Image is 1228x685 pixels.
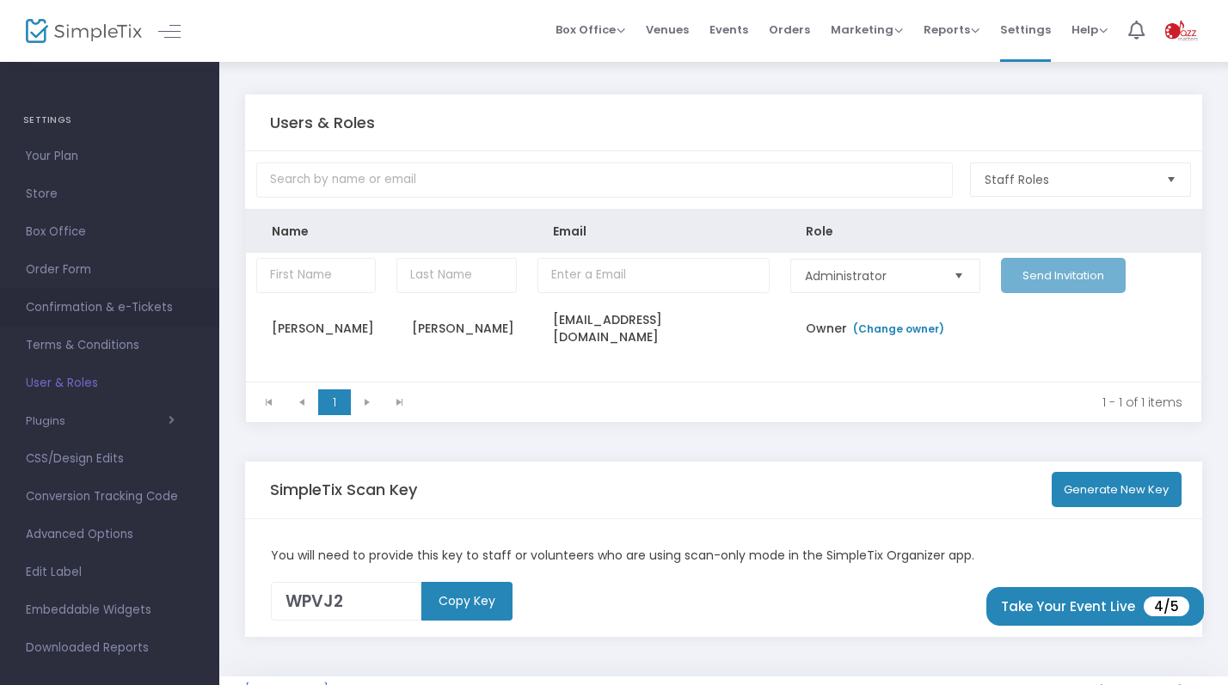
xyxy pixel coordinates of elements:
td: [PERSON_NAME] [386,298,526,358]
input: Last Name [396,258,516,293]
span: Terms & Conditions [26,334,193,357]
h5: Users & Roles [270,113,375,132]
span: Settings [1000,8,1051,52]
span: Box Office [556,21,625,38]
span: 4/5 [1144,596,1189,616]
span: Advanced Options [26,523,193,546]
div: You will need to provide this key to staff or volunteers who are using scan-only mode in the Simp... [262,547,1186,565]
span: Downloaded Reports [26,637,193,659]
th: Email [527,210,780,253]
span: Embeddable Widgets [26,599,193,621]
m-button: Copy Key [421,582,513,621]
span: Owner [806,320,949,337]
span: Orders [769,8,810,52]
th: Name [246,210,386,253]
button: Take Your Event Live4/5 [986,587,1204,626]
span: Page 1 [318,389,351,415]
th: Role [780,210,991,253]
span: Edit Label [26,561,193,584]
span: Venues [646,8,689,52]
span: Help [1071,21,1108,38]
kendo-pager-info: 1 - 1 of 1 items [428,394,1182,411]
span: Administrator [805,267,938,284]
span: CSS/Design Edits [26,448,193,470]
span: Your Plan [26,145,193,168]
button: Generate New Key [1052,472,1182,507]
span: Confirmation & e-Tickets [26,297,193,319]
a: (Change owner) [851,321,944,336]
h5: SimpleTix Scan Key [270,480,417,499]
span: Box Office [26,221,193,243]
button: Select [1159,163,1183,196]
button: Select [947,260,971,292]
input: Search by name or email [256,162,953,198]
td: [EMAIL_ADDRESS][DOMAIN_NAME] [527,298,780,358]
span: User & Roles [26,372,193,394]
span: Store [26,183,193,205]
input: Enter a Email [537,258,770,293]
span: Marketing [831,21,903,38]
span: Staff Roles [985,171,1152,188]
div: Data table [246,210,1201,382]
button: Plugins [26,414,175,428]
span: Order Form [26,259,193,281]
input: First Name [256,258,376,293]
span: Reports [924,21,979,38]
span: Conversion Tracking Code [26,486,193,508]
span: Events [709,8,748,52]
h4: SETTINGS [23,103,196,138]
td: [PERSON_NAME] [246,298,386,358]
